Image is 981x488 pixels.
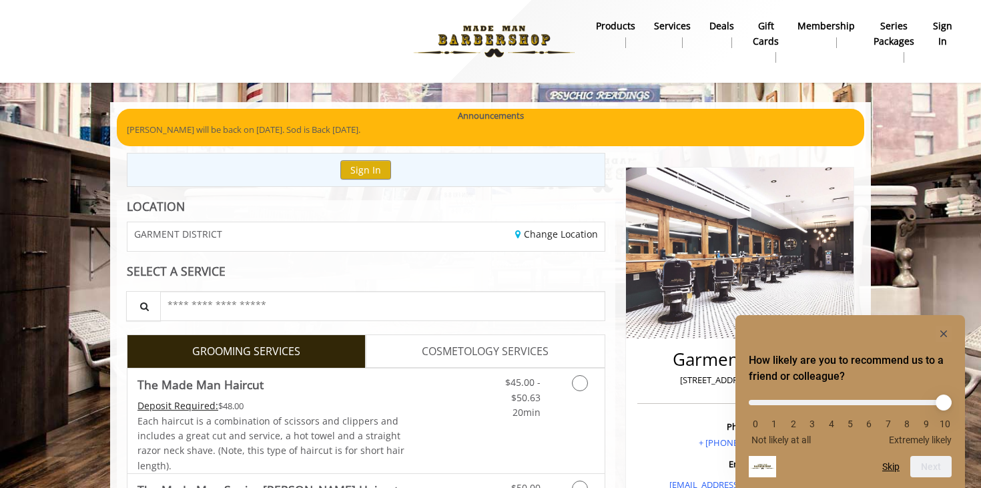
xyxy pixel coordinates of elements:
[134,229,222,239] span: GARMENT DISTRICT
[127,123,854,137] p: [PERSON_NAME] will be back on [DATE]. Sod is Back [DATE].
[910,456,952,477] button: Next question
[340,160,391,180] button: Sign In
[422,343,549,360] span: COSMETOLOGY SERVICES
[127,198,185,214] b: LOCATION
[192,343,300,360] span: GROOMING SERVICES
[699,437,781,449] a: + [PHONE_NUMBER]
[862,419,876,429] li: 6
[641,350,839,369] h2: Garment District
[844,419,857,429] li: 5
[767,419,781,429] li: 1
[882,461,900,472] button: Skip
[864,17,924,66] a: Series packagesSeries packages
[788,17,864,51] a: MembershipMembership
[933,19,952,49] b: sign in
[749,352,952,385] h2: How likely are you to recommend us to a friend or colleague? Select an option from 0 to 10, with ...
[641,373,839,387] p: [STREET_ADDRESS][US_STATE]
[709,19,734,33] b: Deals
[749,326,952,477] div: How likely are you to recommend us to a friend or colleague? Select an option from 0 to 10, with ...
[641,459,839,469] h3: Email
[587,17,645,51] a: Productsproducts
[700,17,743,51] a: DealsDeals
[920,419,933,429] li: 9
[805,419,819,429] li: 3
[749,390,952,445] div: How likely are you to recommend us to a friend or colleague? Select an option from 0 to 10, with ...
[749,419,762,429] li: 0
[137,399,218,412] span: This service needs some Advance to be paid before we block your appointment
[505,376,541,403] span: $45.00 - $50.63
[513,406,541,419] span: 20min
[900,419,914,429] li: 8
[743,17,788,66] a: Gift cardsgift cards
[753,19,779,49] b: gift cards
[126,291,161,321] button: Service Search
[797,19,855,33] b: Membership
[889,435,952,445] span: Extremely likely
[458,109,524,123] b: Announcements
[137,375,264,394] b: The Made Man Haircut
[515,228,598,240] a: Change Location
[938,419,952,429] li: 10
[882,419,895,429] li: 7
[127,265,605,278] div: SELECT A SERVICE
[924,17,962,51] a: sign insign in
[641,422,839,431] h3: Phone
[874,19,914,49] b: Series packages
[936,326,952,342] button: Hide survey
[137,415,404,472] span: Each haircut is a combination of scissors and clippers and includes a great cut and service, a ho...
[787,419,800,429] li: 2
[645,17,700,51] a: ServicesServices
[751,435,811,445] span: Not likely at all
[137,399,406,413] div: $48.00
[402,5,586,78] img: Made Man Barbershop logo
[596,19,635,33] b: products
[825,419,838,429] li: 4
[654,19,691,33] b: Services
